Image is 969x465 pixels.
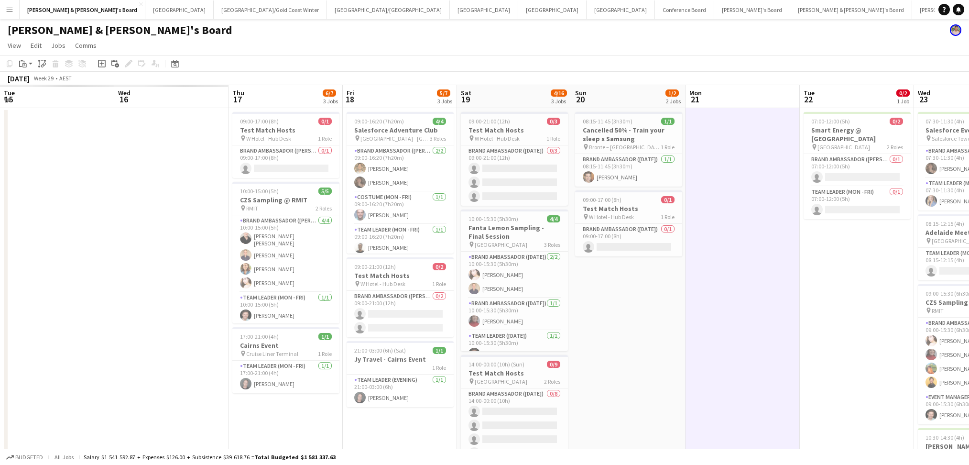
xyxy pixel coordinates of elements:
button: [PERSON_NAME]'s Board [714,0,790,19]
button: [GEOGRAPHIC_DATA] [518,0,587,19]
app-user-avatar: Arrence Torres [950,24,961,36]
button: [GEOGRAPHIC_DATA] [587,0,655,19]
button: Conference Board [655,0,714,19]
span: Budgeted [15,454,43,461]
span: Total Budgeted $1 581 337.63 [254,454,336,461]
button: [GEOGRAPHIC_DATA] [145,0,214,19]
button: [GEOGRAPHIC_DATA] [450,0,518,19]
button: [GEOGRAPHIC_DATA]/[GEOGRAPHIC_DATA] [327,0,450,19]
button: [PERSON_NAME] & [PERSON_NAME]'s Board [790,0,912,19]
button: Budgeted [5,452,44,463]
button: [PERSON_NAME] & [PERSON_NAME]'s Board [20,0,145,19]
button: [GEOGRAPHIC_DATA]/Gold Coast Winter [214,0,327,19]
span: All jobs [53,454,76,461]
div: Salary $1 541 592.87 + Expenses $126.00 + Subsistence $39 618.76 = [84,454,336,461]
